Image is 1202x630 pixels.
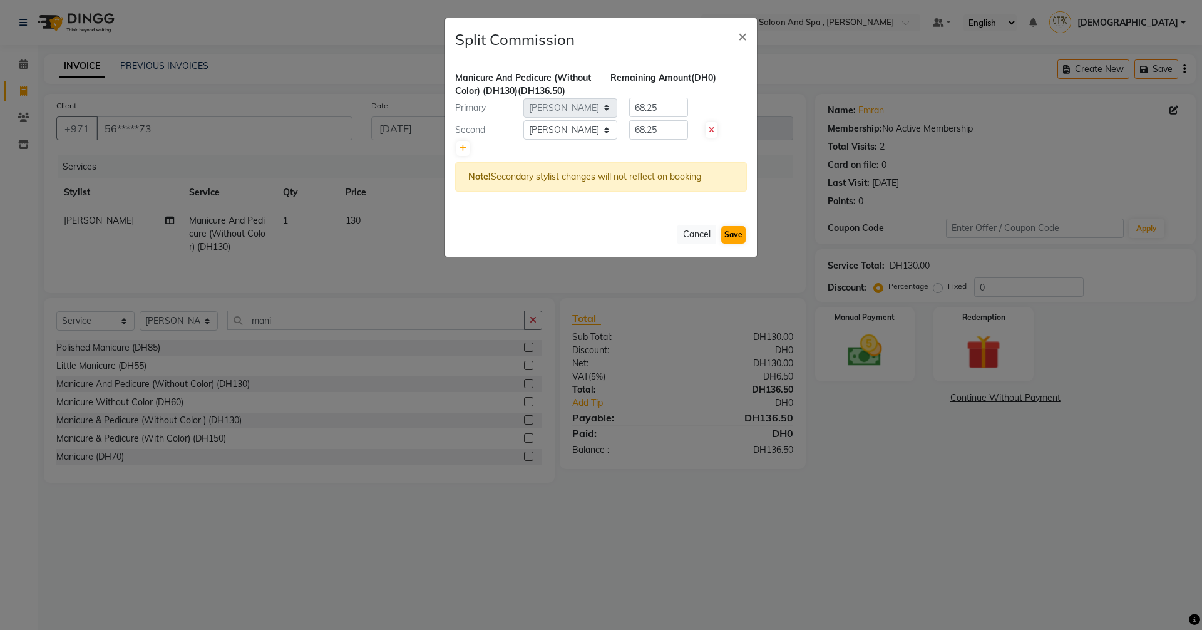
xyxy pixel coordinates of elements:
span: × [738,26,747,45]
button: Save [721,226,746,244]
span: Remaining Amount [610,72,691,83]
strong: Note! [468,171,491,182]
span: (DH0) [691,72,716,83]
div: Secondary stylist changes will not reflect on booking [455,162,747,192]
h4: Split Commission [455,28,575,51]
div: Second [446,123,523,137]
button: Close [728,18,757,53]
div: Primary [446,101,523,115]
span: (DH136.50) [518,85,565,96]
span: Manicure And Pedicure (Without Color) (DH130) [455,72,591,96]
button: Cancel [677,225,716,244]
